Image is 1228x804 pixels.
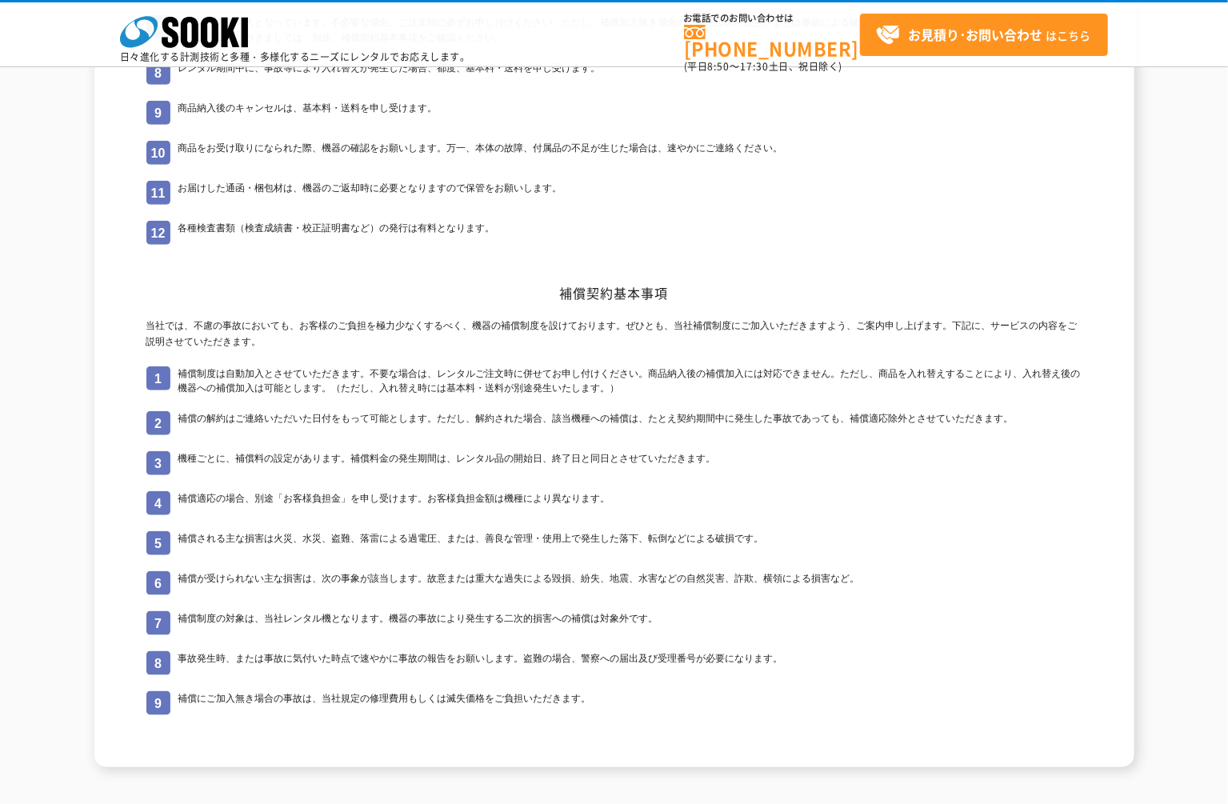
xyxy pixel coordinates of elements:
[684,25,860,58] a: [PHONE_NUMBER]
[860,14,1108,56] a: お見積り･お問い合わせはこちら
[146,141,1082,165] li: 商品をお受け取りになられた際、機器の確認をお願いします。万一、本体の故障、付属品の不足が生じた場合は、速やかにご連絡ください。
[876,23,1090,47] span: はこちら
[684,59,842,74] span: (平日 ～ 土日、祝日除く)
[146,611,1082,635] li: 補償制度の対象は、当社レンタル機となります。機器の事故により発生する二次的損害への補償は対象外です。
[146,651,1082,675] li: 事故発生時、または事故に気付いた時点で速やかに事故の報告をお願いします。盗難の場合、警察への届出及び受理番号が必要になります。
[146,411,1082,435] li: 補償の解約はご連絡いただいた日付をもって可能とします。ただし、解約された場合、該当機種への補償は、たとえ契約期間中に発生した事故であっても、補償適応除外とさせていただきます。
[146,571,1082,595] li: 補償が受けられない主な損害は、次の事象が該当します。故意または重大な過失による毀損、紛失、地震、水害などの自然災害、詐欺、横領による損害など。
[146,101,1082,125] li: 商品納入後のキャンセルは、基本料・送料を申し受けます。
[146,366,1082,395] li: 補償制度は自動加入とさせていただきます。不要な場合は、レンタルご注文時に併せてお申し付けください。商品納入後の補償加入には対応できません。ただし、商品を入れ替えすることにより、入れ替え後の機器へ...
[146,531,1082,555] li: 補償される主な損害は火災、水災、盗難、落雷による過電圧、または、善良な管理・使用上で発生した落下、転倒などによる破損です。
[146,221,1082,245] li: 各種検査書類（検査成績書・校正証明書など）の発行は有料となります。
[146,318,1082,351] p: 当社では、不慮の事故においても、お客様のご負担を極力少なくするべく、機器の補償制度を設けております。ぜひとも、当社補償制度にご加入いただきますよう、ご案内申し上げます。下記に、サービスの内容をご...
[146,285,1082,302] h2: 補償契約基本事項
[740,59,769,74] span: 17:30
[684,14,860,23] span: お電話でのお問い合わせは
[146,491,1082,515] li: 補償適応の場合、別途「お客様負担金」を申し受けます。お客様負担金額は機種により異なります。
[146,691,1082,715] li: 補償にご加入無き場合の事故は、当社規定の修理費用もしくは滅失価格をご負担いただきます。
[708,59,730,74] span: 8:50
[146,451,1082,475] li: 機種ごとに、補償料の設定があります。補償料金の発生期間は、レンタル品の開始日、終了日と同日とさせていただきます。
[146,181,1082,205] li: お届けした通函・梱包材は、機器のご返却時に必要となりますので保管をお願いします。
[908,25,1042,44] strong: お見積り･お問い合わせ
[120,52,470,62] p: 日々進化する計測技術と多種・多様化するニーズにレンタルでお応えします。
